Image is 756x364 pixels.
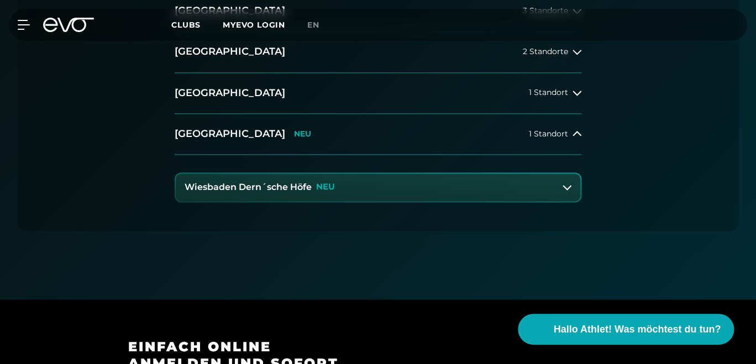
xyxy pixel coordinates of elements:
[553,322,721,337] span: Hallo Athlet! Was möchtest du tun?
[175,31,581,72] button: [GEOGRAPHIC_DATA]2 Standorte
[307,20,319,30] span: en
[529,88,568,97] span: 1 Standort
[523,48,568,56] span: 2 Standorte
[518,314,734,345] button: Hallo Athlet! Was möchtest du tun?
[171,20,201,30] span: Clubs
[185,182,312,192] h3: Wiesbaden Dern´sche Höfe
[294,129,311,139] p: NEU
[175,114,581,155] button: [GEOGRAPHIC_DATA]NEU1 Standort
[223,20,285,30] a: MYEVO LOGIN
[171,19,223,30] a: Clubs
[175,45,285,59] h2: [GEOGRAPHIC_DATA]
[307,19,333,31] a: en
[175,127,285,141] h2: [GEOGRAPHIC_DATA]
[175,73,581,114] button: [GEOGRAPHIC_DATA]1 Standort
[176,173,580,201] button: Wiesbaden Dern´sche HöfeNEU
[175,86,285,100] h2: [GEOGRAPHIC_DATA]
[316,182,335,192] p: NEU
[529,130,568,138] span: 1 Standort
